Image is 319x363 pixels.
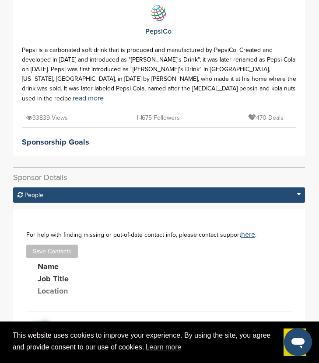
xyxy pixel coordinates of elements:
[137,112,180,123] p: 675 Followers
[144,341,182,354] a: learn more about cookies
[38,275,169,283] div: Job Title
[13,172,305,183] h2: Sponsor Details
[25,191,43,199] span: People
[38,263,134,270] div: Name
[38,287,103,295] div: Location
[145,2,172,36] a: PepsiCo
[147,2,169,24] img: Sponsorpitch & PepsiCo
[145,27,172,36] div: PepsiCo
[284,328,312,356] iframe: Button to launch messaging window
[13,330,277,354] span: This website uses cookies to improve your experience. By using the site, you agree and provide co...
[26,245,78,258] button: Save Contacts
[22,45,296,104] div: Pepsi is a carbonated soft drink that is produced and manufactured by PepsiCo. Created and develo...
[26,112,68,123] p: 33839 Views
[26,231,292,238] div: For help with finding missing or out-of-date contact info, please contact support .
[73,94,104,103] a: read more
[241,230,255,239] a: here
[284,328,306,356] a: dismiss cookie message
[248,112,284,123] p: 470 Deals
[22,136,296,148] h2: Sponsorship Goals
